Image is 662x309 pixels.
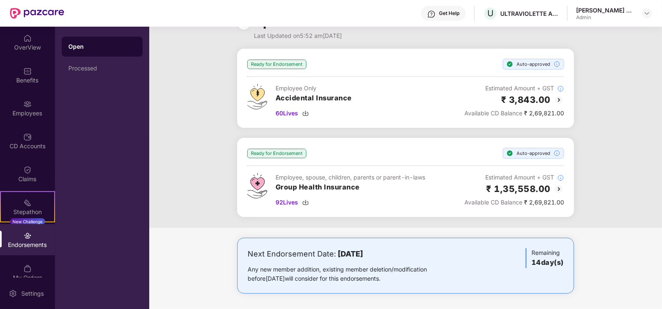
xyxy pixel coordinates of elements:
img: svg+xml;base64,PHN2ZyBpZD0iSGVscC0zMngzMiIgeG1sbnM9Imh0dHA6Ly93d3cudzMub3JnLzIwMDAvc3ZnIiB3aWR0aD... [427,10,436,18]
img: svg+xml;base64,PHN2ZyBpZD0iQmFjay0yMHgyMCIgeG1sbnM9Imh0dHA6Ly93d3cudzMub3JnLzIwMDAvc3ZnIiB3aWR0aD... [554,184,564,194]
img: New Pazcare Logo [10,8,64,19]
div: Employee Only [276,84,352,93]
img: svg+xml;base64,PHN2ZyBpZD0iRW1wbG95ZWVzIiB4bWxucz0iaHR0cDovL3d3dy53My5vcmcvMjAwMC9zdmciIHdpZHRoPS... [23,100,32,108]
img: svg+xml;base64,PHN2ZyB4bWxucz0iaHR0cDovL3d3dy53My5vcmcvMjAwMC9zdmciIHdpZHRoPSI0OS4zMjEiIGhlaWdodD... [247,84,267,110]
div: Open [68,42,136,51]
img: svg+xml;base64,PHN2ZyBpZD0iU3RlcC1Eb25lLTE2eDE2IiB4bWxucz0iaHR0cDovL3d3dy53My5vcmcvMjAwMC9zdmciIH... [507,61,513,67]
div: Get Help [439,10,459,17]
span: Available CD Balance [464,199,522,206]
img: svg+xml;base64,PHN2ZyBpZD0iU2V0dGluZy0yMHgyMCIgeG1sbnM9Imh0dHA6Ly93d3cudzMub3JnLzIwMDAvc3ZnIiB3aW... [9,289,17,298]
img: svg+xml;base64,PHN2ZyBpZD0iQ2xhaW0iIHhtbG5zPSJodHRwOi8vd3d3LnczLm9yZy8yMDAwL3N2ZyIgd2lkdGg9IjIwIi... [23,166,32,174]
div: New Challenge [10,218,45,225]
img: svg+xml;base64,PHN2ZyBpZD0iQmVuZWZpdHMiIHhtbG5zPSJodHRwOi8vd3d3LnczLm9yZy8yMDAwL3N2ZyIgd2lkdGg9Ij... [23,67,32,75]
h2: ₹ 3,843.00 [501,93,551,107]
div: Stepathon [1,208,54,216]
img: svg+xml;base64,PHN2ZyBpZD0iSW5mb18tXzMyeDMyIiBkYXRhLW5hbWU9IkluZm8gLSAzMngzMiIgeG1sbnM9Imh0dHA6Ly... [554,150,560,157]
div: Remaining [526,248,564,268]
img: svg+xml;base64,PHN2ZyBpZD0iSW5mb18tXzMyeDMyIiBkYXRhLW5hbWU9IkluZm8gLSAzMngzMiIgeG1sbnM9Imh0dHA6Ly... [557,85,564,92]
img: svg+xml;base64,PHN2ZyBpZD0iQ0RfQWNjb3VudHMiIGRhdGEtbmFtZT0iQ0QgQWNjb3VudHMiIHhtbG5zPSJodHRwOi8vd3... [23,133,32,141]
h3: Group Health Insurance [276,182,425,193]
div: ULTRAVIOLETTE AUTOMOTIVE PRIVATE LIMITED [500,10,559,17]
div: Settings [19,289,46,298]
div: Any new member addition, existing member deletion/modification before [DATE] will consider for th... [248,265,453,283]
span: U [487,8,494,18]
div: Last Updated on 5:52 am[DATE] [254,31,391,40]
img: svg+xml;base64,PHN2ZyBpZD0iU3RlcC1Eb25lLTE2eDE2IiB4bWxucz0iaHR0cDovL3d3dy53My5vcmcvMjAwMC9zdmciIH... [507,150,513,157]
h3: 14 day(s) [532,257,564,268]
h3: Accidental Insurance [276,93,352,104]
div: ₹ 2,69,821.00 [464,109,564,118]
img: svg+xml;base64,PHN2ZyBpZD0iRW5kb3JzZW1lbnRzIiB4bWxucz0iaHR0cDovL3d3dy53My5vcmcvMjAwMC9zdmciIHdpZH... [23,232,32,240]
img: svg+xml;base64,PHN2ZyB4bWxucz0iaHR0cDovL3d3dy53My5vcmcvMjAwMC9zdmciIHdpZHRoPSIyMSIgaGVpZ2h0PSIyMC... [23,199,32,207]
div: Next Endorsement Date: [248,248,453,260]
div: Ready for Endorsement [247,149,306,158]
div: Estimated Amount + GST [464,84,564,93]
img: svg+xml;base64,PHN2ZyBpZD0iTXlfT3JkZXJzIiBkYXRhLW5hbWU9Ik15IE9yZGVycyIgeG1sbnM9Imh0dHA6Ly93d3cudz... [23,264,32,273]
div: Auto-approved [503,148,564,159]
span: 60 Lives [276,109,298,118]
div: Admin [576,14,634,21]
h2: ₹ 1,35,558.00 [486,182,551,196]
div: Employee, spouse, children, parents or parent-in-laws [276,173,425,182]
img: svg+xml;base64,PHN2ZyBpZD0iSG9tZSIgeG1sbnM9Imh0dHA6Ly93d3cudzMub3JnLzIwMDAvc3ZnIiB3aWR0aD0iMjAiIG... [23,34,32,42]
img: svg+xml;base64,PHN2ZyBpZD0iSW5mb18tXzMyeDMyIiBkYXRhLW5hbWU9IkluZm8gLSAzMngzMiIgeG1sbnM9Imh0dHA6Ly... [554,61,560,67]
span: 92 Lives [276,198,298,207]
div: Processed [68,65,136,72]
span: Available CD Balance [464,110,522,117]
img: svg+xml;base64,PHN2ZyBpZD0iRG93bmxvYWQtMzJ4MzIiIHhtbG5zPSJodHRwOi8vd3d3LnczLm9yZy8yMDAwL3N2ZyIgd2... [302,110,309,117]
div: Ready for Endorsement [247,60,306,69]
b: [DATE] [338,249,363,258]
div: ₹ 2,69,821.00 [464,198,564,207]
div: [PERSON_NAME] E A [576,6,634,14]
img: svg+xml;base64,PHN2ZyBpZD0iRG93bmxvYWQtMzJ4MzIiIHhtbG5zPSJodHRwOi8vd3d3LnczLm9yZy8yMDAwL3N2ZyIgd2... [302,199,309,206]
img: svg+xml;base64,PHN2ZyBpZD0iRHJvcGRvd24tMzJ4MzIiIHhtbG5zPSJodHRwOi8vd3d3LnczLm9yZy8yMDAwL3N2ZyIgd2... [644,10,650,17]
img: svg+xml;base64,PHN2ZyBpZD0iSW5mb18tXzMyeDMyIiBkYXRhLW5hbWU9IkluZm8gLSAzMngzMiIgeG1sbnM9Imh0dHA6Ly... [557,174,564,181]
div: Auto-approved [503,59,564,70]
div: Estimated Amount + GST [464,173,564,182]
img: svg+xml;base64,PHN2ZyB4bWxucz0iaHR0cDovL3d3dy53My5vcmcvMjAwMC9zdmciIHdpZHRoPSI0Ny43MTQiIGhlaWdodD... [247,173,267,199]
img: svg+xml;base64,PHN2ZyBpZD0iQmFjay0yMHgyMCIgeG1sbnM9Imh0dHA6Ly93d3cudzMub3JnLzIwMDAvc3ZnIiB3aWR0aD... [554,95,564,105]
